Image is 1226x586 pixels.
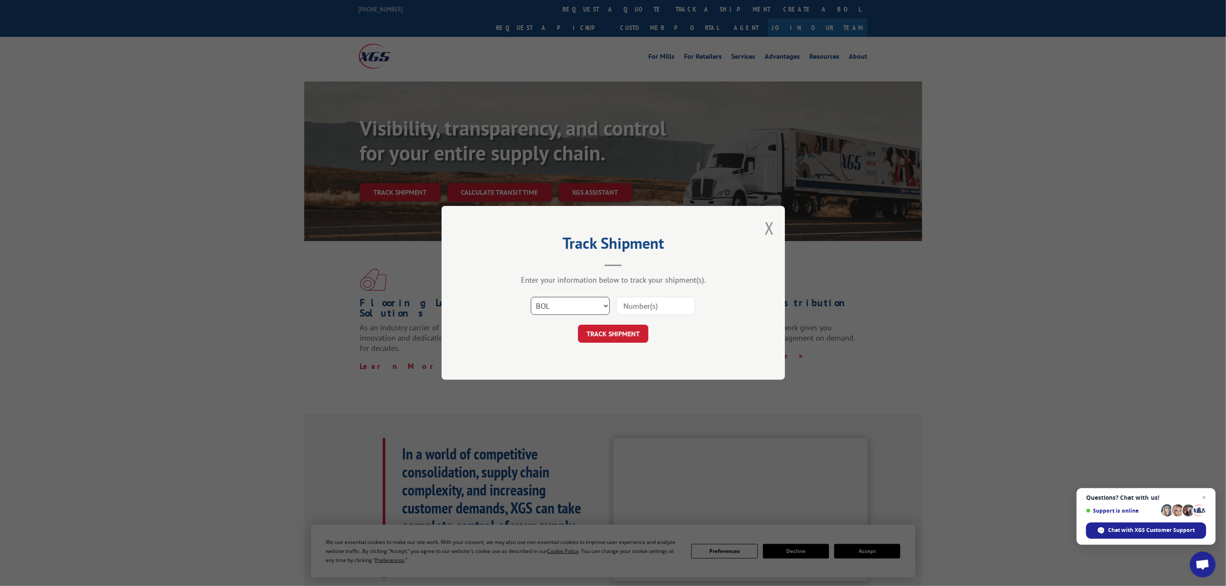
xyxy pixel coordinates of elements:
div: Enter your information below to track your shipment(s). [484,275,742,285]
h2: Track Shipment [484,237,742,254]
div: Chat with XGS Customer Support [1086,523,1206,539]
span: Support is online [1086,507,1158,514]
div: Open chat [1190,552,1216,577]
span: Chat with XGS Customer Support [1108,526,1195,534]
input: Number(s) [616,297,695,315]
span: Close chat [1199,492,1209,503]
button: Close modal [765,217,774,239]
span: Questions? Chat with us! [1086,494,1206,501]
button: TRACK SHIPMENT [578,325,648,343]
